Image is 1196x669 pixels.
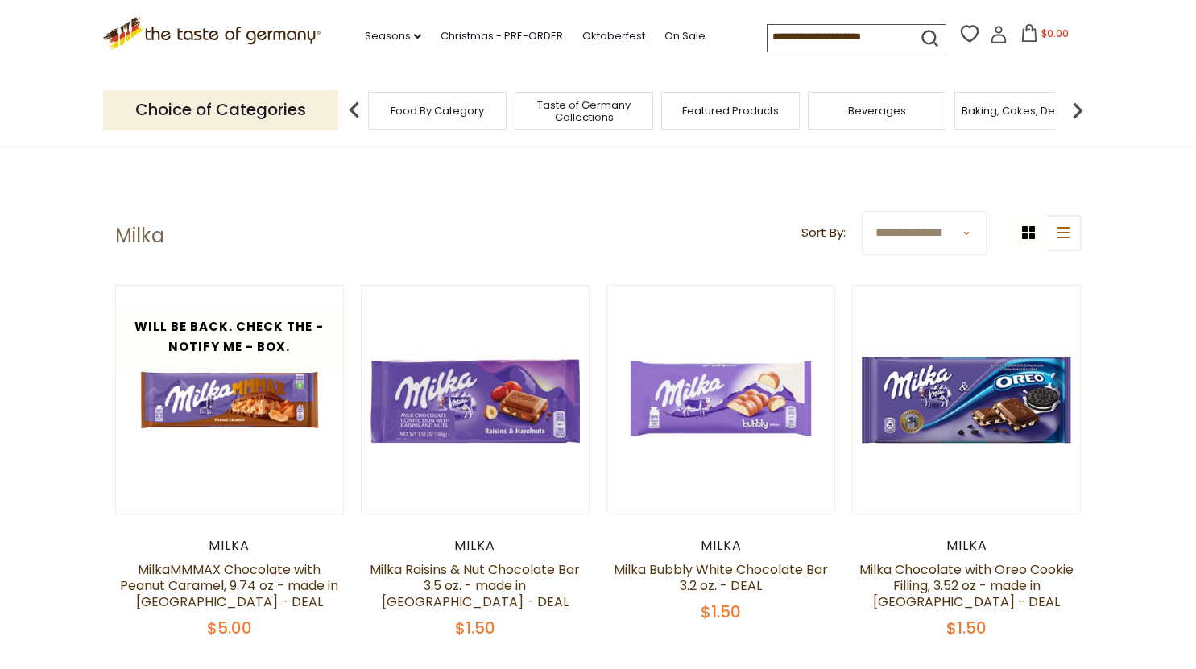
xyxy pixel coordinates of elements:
img: Milka MMMAX Peanut Caramel [116,286,344,514]
img: previous arrow [338,94,370,126]
button: $0.00 [1011,24,1079,48]
span: $0.00 [1041,27,1069,40]
a: MilkaMMMAX Chocolate with Peanut Caramel, 9.74 oz - made in [GEOGRAPHIC_DATA] - DEAL [120,560,338,611]
div: Milka [606,538,836,554]
a: Food By Category [391,105,484,117]
img: Milka Oreo Tablet Bar [853,286,1081,514]
a: Oktoberfest [582,27,645,45]
a: On Sale [664,27,706,45]
a: Beverages [848,105,906,117]
div: Milka [115,538,345,554]
a: Milka Raisins & Nut Chocolate Bar 3.5 oz. - made in [GEOGRAPHIC_DATA] - DEAL [370,560,580,611]
span: $1.50 [455,617,495,639]
div: Milka [361,538,590,554]
a: Featured Products [682,105,779,117]
a: Taste of Germany Collections [519,99,648,123]
span: $5.00 [207,617,252,639]
img: Milka Bubbly White [607,286,835,514]
img: Milka Raisins & Nut Chocolate Bar [362,286,590,514]
div: Milka [852,538,1082,554]
a: Christmas - PRE-ORDER [441,27,563,45]
a: Milka Bubbly White Chocolate Bar 3.2 oz. - DEAL [614,560,828,595]
label: Sort By: [801,223,846,243]
span: $1.50 [946,617,987,639]
a: Milka Chocolate with Oreo Cookie Filling, 3.52 oz - made in [GEOGRAPHIC_DATA] - DEAL [859,560,1074,611]
h1: Milka [115,224,164,248]
a: Baking, Cakes, Desserts [962,105,1086,117]
img: next arrow [1062,94,1094,126]
span: $1.50 [701,601,741,623]
p: Choice of Categories [103,90,338,130]
a: Seasons [365,27,421,45]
